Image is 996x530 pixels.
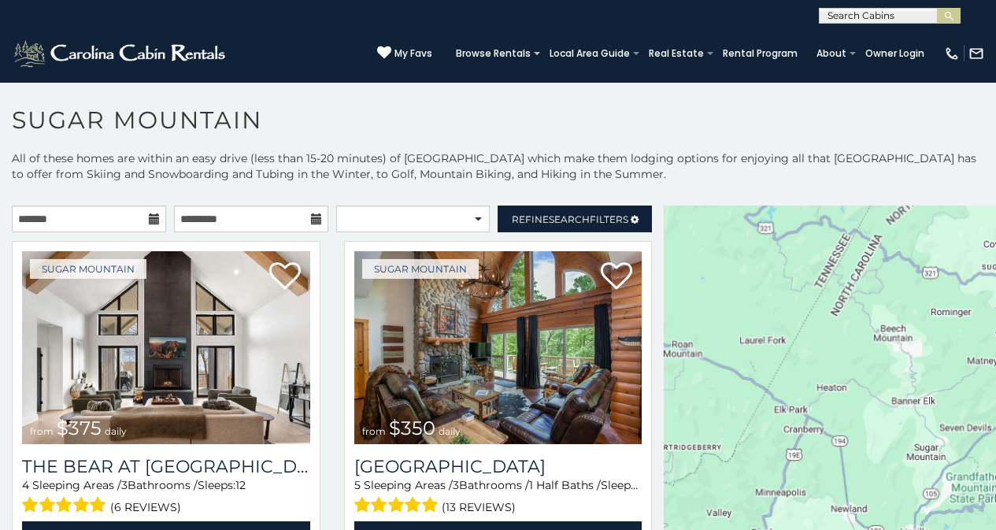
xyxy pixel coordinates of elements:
[22,456,310,477] a: The Bear At [GEOGRAPHIC_DATA]
[354,456,642,477] a: [GEOGRAPHIC_DATA]
[362,425,386,437] span: from
[269,261,301,294] a: Add to favorites
[601,261,632,294] a: Add to favorites
[944,46,960,61] img: phone-regular-white.png
[394,46,432,61] span: My Favs
[30,259,146,279] a: Sugar Mountain
[809,43,854,65] a: About
[968,46,984,61] img: mail-regular-white.png
[57,417,102,439] span: $375
[22,251,310,444] img: The Bear At Sugar Mountain
[121,478,128,492] span: 3
[22,251,310,444] a: The Bear At Sugar Mountain from $375 daily
[529,478,601,492] span: 1 Half Baths /
[498,206,652,232] a: RefineSearchFilters
[362,259,479,279] a: Sugar Mountain
[442,497,516,517] span: (13 reviews)
[22,477,310,517] div: Sleeping Areas / Bathrooms / Sleeps:
[110,497,181,517] span: (6 reviews)
[30,425,54,437] span: from
[354,251,642,444] a: Grouse Moor Lodge from $350 daily
[448,43,539,65] a: Browse Rentals
[439,425,461,437] span: daily
[377,46,432,61] a: My Favs
[549,213,590,225] span: Search
[354,251,642,444] img: Grouse Moor Lodge
[22,456,310,477] h3: The Bear At Sugar Mountain
[715,43,805,65] a: Rental Program
[857,43,932,65] a: Owner Login
[12,38,230,69] img: White-1-2.png
[512,213,628,225] span: Refine Filters
[453,478,459,492] span: 3
[354,478,361,492] span: 5
[389,417,435,439] span: $350
[641,43,712,65] a: Real Estate
[105,425,127,437] span: daily
[22,478,29,492] span: 4
[354,477,642,517] div: Sleeping Areas / Bathrooms / Sleeps:
[639,478,649,492] span: 12
[542,43,638,65] a: Local Area Guide
[354,456,642,477] h3: Grouse Moor Lodge
[235,478,246,492] span: 12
